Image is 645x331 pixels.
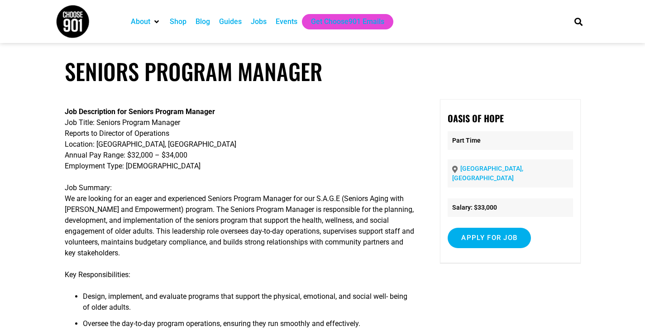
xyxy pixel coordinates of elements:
[571,14,586,29] div: Search
[452,165,523,182] a: [GEOGRAPHIC_DATA], [GEOGRAPHIC_DATA]
[448,131,573,150] p: Part Time
[65,182,415,259] p: Job Summary: We are looking for an eager and experienced Seniors Program Manager for our S.A.G.E ...
[251,16,267,27] a: Jobs
[170,16,186,27] a: Shop
[83,291,415,318] li: Design, implement, and evaluate programs that support the physical, emotional, and social well- b...
[448,198,573,217] li: Salary: $33,000
[126,14,559,29] nav: Main nav
[448,228,531,248] input: Apply for job
[196,16,210,27] a: Blog
[276,16,297,27] a: Events
[311,16,384,27] a: Get Choose901 Emails
[65,106,415,172] p: Job Title: Seniors Program Manager Reports to Director of Operations Location: [GEOGRAPHIC_DATA],...
[65,58,581,85] h1: Seniors Program Manager
[131,16,150,27] a: About
[219,16,242,27] a: Guides
[65,269,415,280] p: Key Responsibilities:
[65,107,215,116] strong: Job Description for Seniors Program Manager
[126,14,165,29] div: About
[448,111,504,125] strong: Oasis of Hope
